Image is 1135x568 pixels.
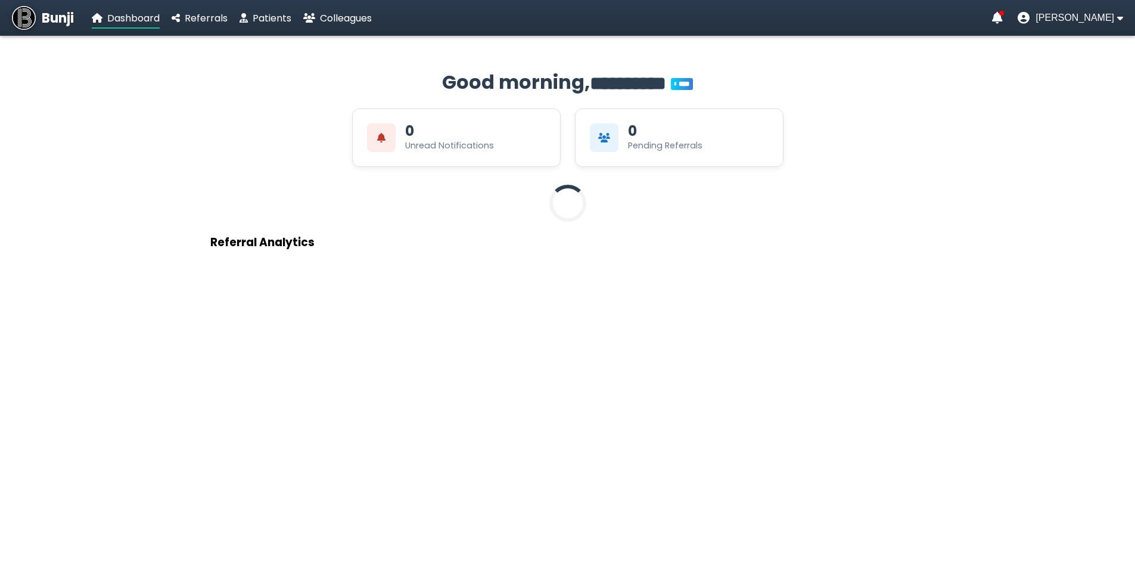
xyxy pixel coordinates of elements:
[405,139,494,152] div: Unread Notifications
[628,139,702,152] div: Pending Referrals
[107,11,160,25] span: Dashboard
[172,11,228,26] a: Referrals
[240,11,291,26] a: Patients
[92,11,160,26] a: Dashboard
[992,12,1003,24] a: Notifications
[303,11,372,26] a: Colleagues
[405,124,414,138] div: 0
[42,8,74,28] span: Bunji
[12,6,74,30] a: Bunji
[628,124,637,138] div: 0
[320,11,372,25] span: Colleagues
[253,11,291,25] span: Patients
[12,6,36,30] img: Bunji Dental Referral Management
[210,68,925,97] h2: Good morning,
[352,108,561,167] div: View Unread Notifications
[185,11,228,25] span: Referrals
[1036,13,1114,23] span: [PERSON_NAME]
[671,78,693,90] span: You’re on Plus!
[210,234,925,251] h3: Referral Analytics
[575,108,783,167] div: View Pending Referrals
[1018,12,1123,24] button: User menu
